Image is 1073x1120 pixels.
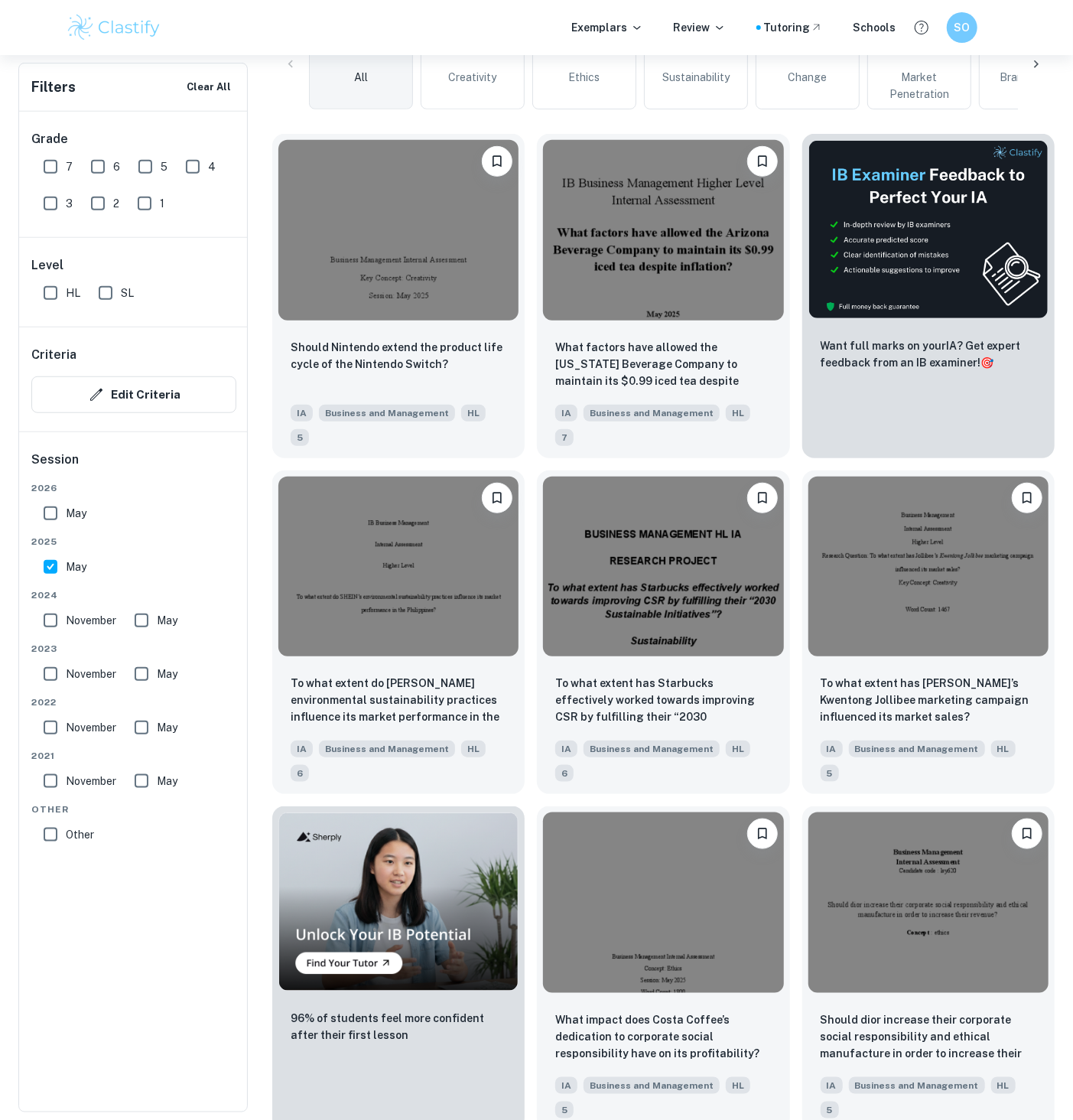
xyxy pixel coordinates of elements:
[291,405,313,422] span: IA
[66,612,116,629] span: November
[66,285,80,301] span: HL
[821,337,1036,371] p: Want full marks on your IA ? Get expert feedback from an IB examiner!
[31,256,236,275] h6: Level
[31,695,236,709] span: 2022
[160,195,164,212] span: 1
[953,19,971,36] h6: SO
[449,69,497,86] span: Creativity
[121,285,134,301] span: SL
[157,773,177,790] span: May
[183,76,235,99] button: Clear All
[354,69,368,86] span: All
[278,140,519,321] img: Business and Management IA example thumbnail: Should Nintendo extend the product life
[537,470,789,795] a: BookmarkTo what extent has Starbucks effectively worked towards improving CSR by fulfilling their...
[537,134,789,458] a: BookmarkWhat factors have allowed the Arizona Beverage Company to maintain its $0.99 iced tea des...
[66,158,73,175] span: 7
[821,741,843,757] span: IA
[31,535,236,549] span: 2025
[555,339,771,391] p: What factors have allowed the Arizona Beverage Company to maintain its $0.99 iced tea despite inf...
[821,1102,839,1118] span: 5
[31,803,236,816] span: Other
[572,19,643,36] p: Exemplars
[66,826,94,843] span: Other
[747,146,778,177] button: Bookmark
[662,69,730,86] span: Sustainability
[113,158,120,175] span: 6
[31,451,236,481] h6: Session
[788,69,828,86] span: Change
[66,773,116,790] span: November
[31,376,236,413] button: Edit Criteria
[849,741,985,757] span: Business and Management
[555,429,574,446] span: 7
[947,12,977,43] button: SO
[821,675,1036,725] p: To what extent has Jollibee’s Kwentong Jollibee marketing campaign influenced its market sales?
[802,134,1055,458] a: ThumbnailWant full marks on yourIA? Get expert feedback from an IB examiner!
[854,19,896,36] a: Schools
[555,405,577,422] span: IA
[821,1011,1036,1063] p: Should dior increase their corporate social responsibility and ethical manufacture in order to in...
[543,140,783,321] img: Business and Management IA example thumbnail: What factors have allowed the Arizona Be
[31,588,236,602] span: 2024
[764,19,823,36] a: Tutoring
[874,69,964,103] span: Market Penetration
[747,483,778,513] button: Bookmark
[291,765,309,782] span: 6
[747,819,778,849] button: Bookmark
[31,749,236,763] span: 2021
[991,741,1016,757] span: HL
[31,481,236,495] span: 2026
[555,675,771,727] p: To what extent has Starbucks effectively worked towards improving CSR by fulfilling their “2030 S...
[584,741,720,757] span: Business and Management
[291,1010,506,1043] p: 96% of students feel more confident after their first lesson
[113,195,119,212] span: 2
[1012,483,1042,513] button: Bookmark
[584,1077,720,1094] span: Business and Management
[909,15,935,41] button: Help and Feedback
[278,812,519,991] img: Thumbnail
[726,741,750,757] span: HL
[802,470,1055,795] a: BookmarkTo what extent has Jollibee’s Kwentong Jollibee marketing campaign influenced its market ...
[569,69,600,86] span: Ethics
[66,558,86,575] span: May
[157,612,177,629] span: May
[555,1077,577,1094] span: IA
[66,666,116,682] span: November
[278,477,519,657] img: Business and Management IA example thumbnail: To what extent do SHEIN’s environmental
[849,1077,985,1094] span: Business and Management
[157,719,177,736] span: May
[66,12,163,43] img: Clastify logo
[1000,69,1062,86] span: Brand Image
[319,741,455,757] span: Business and Management
[821,765,839,782] span: 5
[31,130,236,148] h6: Grade
[208,158,216,175] span: 4
[291,429,309,446] span: 5
[543,477,783,657] img: Business and Management IA example thumbnail: To what extent has Starbucks effectively
[555,1011,771,1062] p: What impact does Costa Coffee’s dedication to corporate social responsibility have on its profita...
[31,77,76,98] h6: Filters
[157,666,177,682] span: May
[291,339,506,373] p: Should Nintendo extend the product life cycle of the Nintendo Switch?
[584,405,720,422] span: Business and Management
[482,483,512,513] button: Bookmark
[726,1077,750,1094] span: HL
[66,505,86,522] span: May
[482,146,512,177] button: Bookmark
[272,470,525,795] a: BookmarkTo what extent do SHEIN’s environmental sustainability practices influence its market per...
[981,357,994,369] span: 🎯
[555,741,577,757] span: IA
[291,741,313,757] span: IA
[726,405,750,422] span: HL
[991,1077,1016,1094] span: HL
[808,140,1049,319] img: Thumbnail
[821,1077,843,1094] span: IA
[808,477,1049,657] img: Business and Management IA example thumbnail: To what extent has Jollibee’s Kwentong J
[66,195,73,212] span: 3
[461,405,486,422] span: HL
[1012,819,1042,849] button: Bookmark
[291,675,506,727] p: To what extent do SHEIN’s environmental sustainability practices influence its market performance...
